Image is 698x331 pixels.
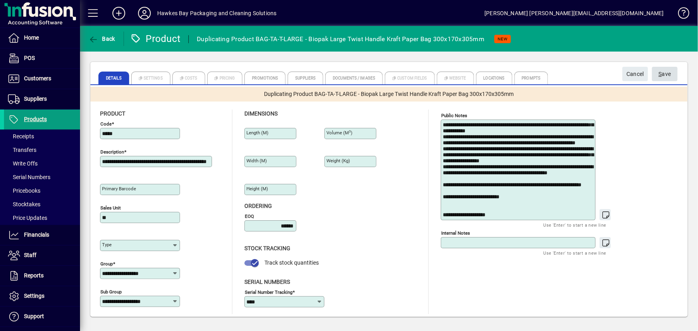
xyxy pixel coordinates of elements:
[246,158,267,164] mat-label: Width (m)
[100,289,122,295] mat-label: Sub group
[622,67,648,81] button: Cancel
[80,32,124,46] app-page-header-button: Back
[672,2,688,28] a: Knowledge Base
[4,197,80,211] a: Stocktakes
[264,90,514,98] span: Duplicating Product BAG-TA-T-LARGE - Biopak Large Twist Handle Kraft Paper Bag 300x170x305mm
[498,36,508,42] span: NEW
[100,110,125,117] span: Product
[24,55,35,61] span: POS
[102,242,112,247] mat-label: Type
[626,68,644,81] span: Cancel
[4,48,80,68] a: POS
[245,213,254,219] mat-label: EOQ
[659,71,662,77] span: S
[659,68,671,81] span: ave
[326,158,350,164] mat-label: Weight (Kg)
[652,67,678,81] button: Save
[24,293,44,299] span: Settings
[4,225,80,245] a: Financials
[8,133,34,140] span: Receipts
[244,203,272,209] span: Ordering
[264,259,319,266] span: Track stock quantities
[24,96,47,102] span: Suppliers
[4,28,80,48] a: Home
[4,89,80,109] a: Suppliers
[100,121,112,127] mat-label: Code
[130,32,181,45] div: Product
[8,147,36,153] span: Transfers
[8,201,40,207] span: Stocktakes
[4,157,80,170] a: Write Offs
[132,6,157,20] button: Profile
[88,36,115,42] span: Back
[24,34,39,41] span: Home
[246,130,268,136] mat-label: Length (m)
[8,174,50,180] span: Serial Numbers
[244,110,278,117] span: Dimensions
[4,245,80,265] a: Staff
[4,307,80,327] a: Support
[441,113,467,118] mat-label: Public Notes
[106,6,132,20] button: Add
[4,211,80,225] a: Price Updates
[8,187,40,194] span: Pricebooks
[100,149,124,155] mat-label: Description
[246,186,268,191] mat-label: Height (m)
[24,272,44,279] span: Reports
[4,69,80,89] a: Customers
[197,33,484,46] div: Duplicating Product BAG-TA-T-LARGE - Biopak Large Twist Handle Kraft Paper Bag 300x170x305mm
[4,170,80,184] a: Serial Numbers
[4,143,80,157] a: Transfers
[8,160,38,167] span: Write Offs
[4,184,80,197] a: Pricebooks
[102,186,136,191] mat-label: Primary barcode
[24,252,36,258] span: Staff
[544,220,606,229] mat-hint: Use 'Enter' to start a new line
[24,75,51,82] span: Customers
[24,313,44,319] span: Support
[4,266,80,286] a: Reports
[244,279,290,285] span: Serial Numbers
[244,245,290,251] span: Stock Tracking
[86,32,117,46] button: Back
[326,130,352,136] mat-label: Volume (m )
[157,7,277,20] div: Hawkes Bay Packaging and Cleaning Solutions
[245,289,292,295] mat-label: Serial Number tracking
[100,261,113,267] mat-label: Group
[24,116,47,122] span: Products
[8,215,47,221] span: Price Updates
[24,231,49,238] span: Financials
[441,230,470,236] mat-label: Internal Notes
[4,130,80,143] a: Receipts
[100,205,121,211] mat-label: Sales unit
[4,286,80,306] a: Settings
[544,248,606,257] mat-hint: Use 'Enter' to start a new line
[349,130,351,134] sup: 3
[484,7,664,20] div: [PERSON_NAME] [PERSON_NAME][EMAIL_ADDRESS][DOMAIN_NAME]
